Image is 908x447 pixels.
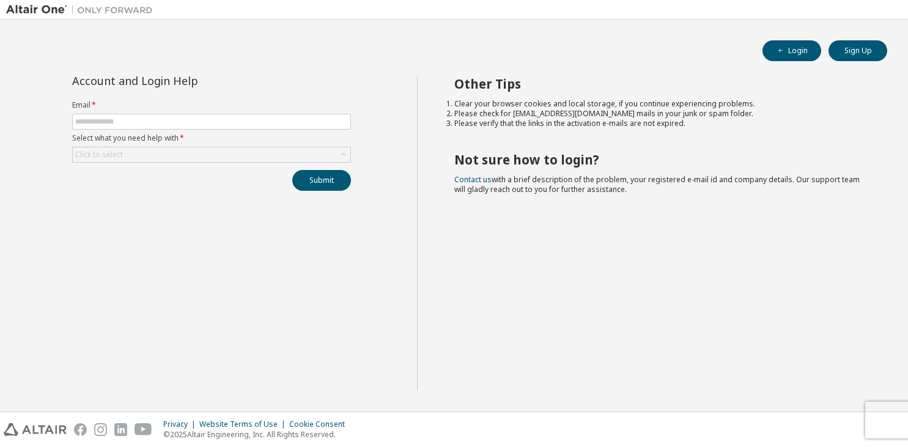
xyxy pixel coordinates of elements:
[454,174,492,185] a: Contact us
[454,174,860,194] span: with a brief description of the problem, your registered e-mail id and company details. Our suppo...
[163,429,352,440] p: © 2025 Altair Engineering, Inc. All Rights Reserved.
[292,170,351,191] button: Submit
[6,4,159,16] img: Altair One
[454,119,865,128] li: Please verify that the links in the activation e-mails are not expired.
[72,100,351,110] label: Email
[135,423,152,436] img: youtube.svg
[74,423,87,436] img: facebook.svg
[454,76,865,92] h2: Other Tips
[454,152,865,168] h2: Not sure how to login?
[72,76,295,86] div: Account and Login Help
[75,150,123,160] div: Click to select
[199,419,289,429] div: Website Terms of Use
[114,423,127,436] img: linkedin.svg
[454,109,865,119] li: Please check for [EMAIL_ADDRESS][DOMAIN_NAME] mails in your junk or spam folder.
[454,99,865,109] li: Clear your browser cookies and local storage, if you continue experiencing problems.
[829,40,887,61] button: Sign Up
[762,40,821,61] button: Login
[72,133,351,143] label: Select what you need help with
[94,423,107,436] img: instagram.svg
[163,419,199,429] div: Privacy
[73,147,350,162] div: Click to select
[4,423,67,436] img: altair_logo.svg
[289,419,352,429] div: Cookie Consent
